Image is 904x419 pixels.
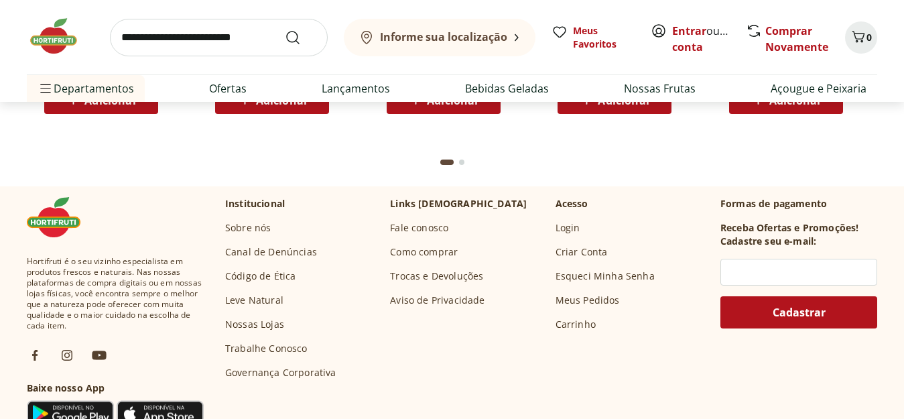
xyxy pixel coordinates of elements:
img: Hortifruti [27,197,94,237]
a: Criar conta [672,23,746,54]
p: Links [DEMOGRAPHIC_DATA] [390,197,527,211]
button: Current page from fs-carousel [438,146,456,178]
img: ytb [91,347,107,363]
h3: Baixe nosso App [27,381,204,395]
a: Aviso de Privacidade [390,294,485,307]
span: Adicionar [598,95,650,106]
span: Adicionar [84,95,137,106]
span: Adicionar [769,95,822,106]
img: fb [27,347,43,363]
a: Governança Corporativa [225,366,336,379]
span: Meus Favoritos [573,24,635,51]
a: Criar Conta [556,245,608,259]
p: Institucional [225,197,285,211]
a: Comprar Novamente [765,23,828,54]
input: search [110,19,328,56]
a: Meus Favoritos [552,24,635,51]
a: Carrinho [556,318,596,331]
button: Menu [38,72,54,105]
a: Nossas Lojas [225,318,284,331]
a: Fale conosco [390,221,448,235]
p: Acesso [556,197,588,211]
span: Hortifruti é o seu vizinho especialista em produtos frescos e naturais. Nas nossas plataformas de... [27,256,204,331]
h3: Cadastre seu e-mail: [720,235,816,248]
a: Esqueci Minha Senha [556,270,655,283]
b: Informe sua localização [380,29,507,44]
img: ig [59,347,75,363]
a: Ofertas [209,80,247,97]
a: Meus Pedidos [556,294,620,307]
button: Go to page 2 from fs-carousel [456,146,467,178]
span: Departamentos [38,72,134,105]
a: Login [556,221,580,235]
a: Entrar [672,23,706,38]
a: Bebidas Geladas [465,80,549,97]
h3: Receba Ofertas e Promoções! [720,221,858,235]
button: Submit Search [285,29,317,46]
span: Adicionar [256,95,308,106]
button: Cadastrar [720,296,877,328]
span: Cadastrar [773,307,826,318]
span: 0 [866,31,872,44]
a: Sobre nós [225,221,271,235]
a: Leve Natural [225,294,283,307]
span: Adicionar [427,95,479,106]
p: Formas de pagamento [720,197,877,211]
img: Hortifruti [27,16,94,56]
a: Lançamentos [322,80,390,97]
a: Canal de Denúncias [225,245,317,259]
span: ou [672,23,732,55]
a: Trabalhe Conosco [225,342,308,355]
button: Carrinho [845,21,877,54]
a: Nossas Frutas [624,80,696,97]
a: Açougue e Peixaria [771,80,866,97]
a: Trocas e Devoluções [390,270,483,283]
a: Código de Ética [225,270,296,283]
a: Como comprar [390,245,458,259]
button: Informe sua localização [344,19,535,56]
